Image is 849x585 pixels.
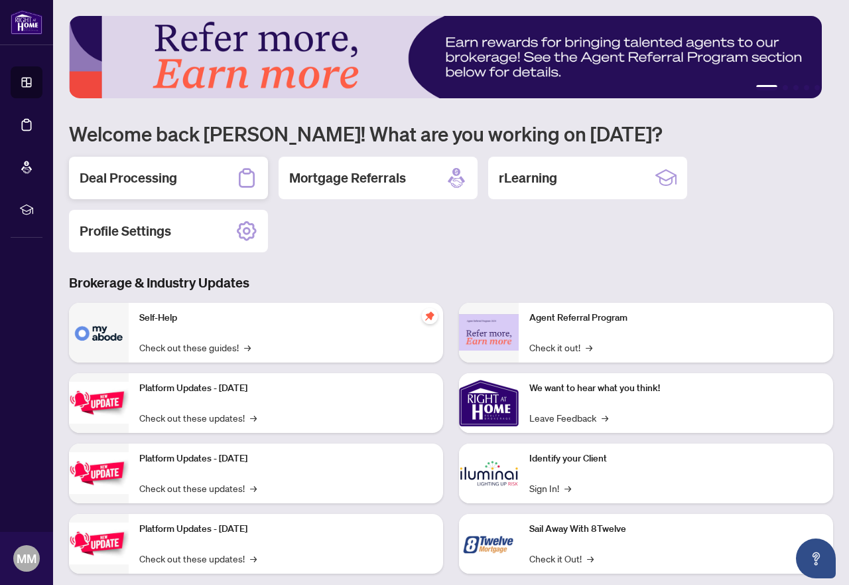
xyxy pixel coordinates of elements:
[529,381,822,396] p: We want to hear what you think!
[804,85,809,90] button: 4
[250,481,257,495] span: →
[250,551,257,566] span: →
[69,452,129,494] img: Platform Updates - July 8, 2025
[139,481,257,495] a: Check out these updates!→
[69,121,833,146] h1: Welcome back [PERSON_NAME]! What are you working on [DATE]?
[69,16,822,98] img: Slide 0
[80,222,171,240] h2: Profile Settings
[139,381,432,396] p: Platform Updates - [DATE]
[17,549,36,568] span: MM
[529,522,822,537] p: Sail Away With 8Twelve
[11,10,42,35] img: logo
[80,169,177,187] h2: Deal Processing
[69,303,129,363] img: Self-Help
[529,340,592,355] a: Check it out!→
[529,551,594,566] a: Check it Out!→
[69,523,129,564] img: Platform Updates - June 23, 2025
[529,311,822,325] p: Agent Referral Program
[796,539,836,578] button: Open asap
[139,410,257,425] a: Check out these updates!→
[586,340,592,355] span: →
[139,311,432,325] p: Self-Help
[815,85,820,90] button: 5
[422,308,438,324] span: pushpin
[459,444,519,503] img: Identify your Client
[289,169,406,187] h2: Mortgage Referrals
[139,340,251,355] a: Check out these guides!→
[139,452,432,466] p: Platform Updates - [DATE]
[529,481,571,495] a: Sign In!→
[139,551,257,566] a: Check out these updates!→
[69,274,833,292] h3: Brokerage & Industry Updates
[69,382,129,424] img: Platform Updates - July 21, 2025
[602,410,608,425] span: →
[459,314,519,351] img: Agent Referral Program
[529,410,608,425] a: Leave Feedback→
[783,85,788,90] button: 2
[756,85,777,90] button: 1
[529,452,822,466] p: Identify your Client
[250,410,257,425] span: →
[564,481,571,495] span: →
[459,373,519,433] img: We want to hear what you think!
[793,85,799,90] button: 3
[499,169,557,187] h2: rLearning
[139,522,432,537] p: Platform Updates - [DATE]
[244,340,251,355] span: →
[459,514,519,574] img: Sail Away With 8Twelve
[587,551,594,566] span: →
